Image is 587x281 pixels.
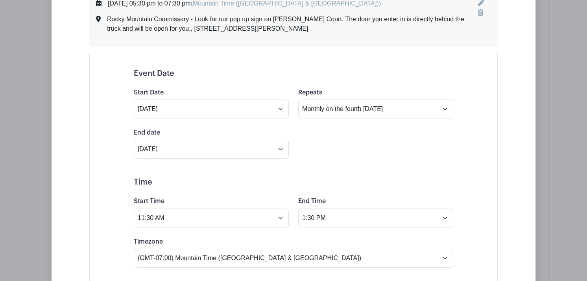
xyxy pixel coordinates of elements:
h5: Event Date [134,69,453,78]
input: Select [298,209,453,227]
h5: Time [134,177,453,187]
label: Repeats [298,89,322,96]
label: Start Time [134,198,164,205]
input: Pick date [134,140,289,159]
input: Select [134,209,289,227]
input: Select [134,100,289,118]
label: End date [134,129,160,137]
div: Rocky Mountain Commissary - Look for our pop up sign on [PERSON_NAME] Court. The door you enter i... [107,15,478,33]
label: Start Date [134,89,164,96]
label: Timezone [134,238,163,246]
label: End Time [298,198,326,205]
